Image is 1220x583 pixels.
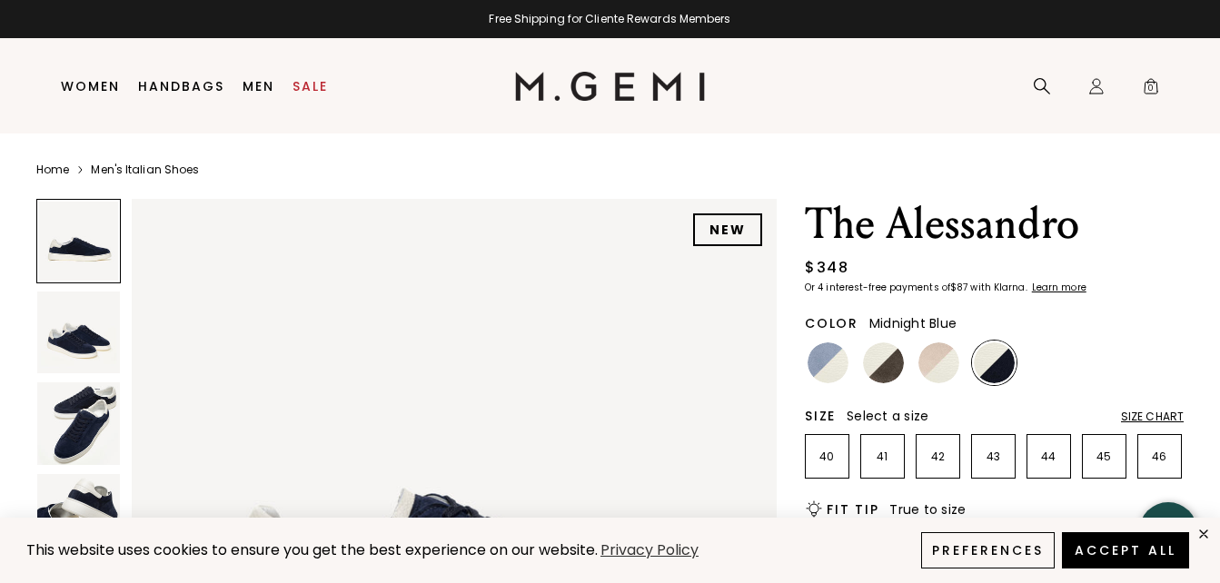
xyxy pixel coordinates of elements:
span: Midnight Blue [869,314,957,332]
h2: Color [805,316,858,331]
a: Women [61,79,120,94]
img: Off White with Latte [918,342,959,383]
a: Home [36,163,69,177]
img: The Alessandro [37,382,120,465]
a: Sale [293,79,328,94]
img: Fossil Grey [863,342,904,383]
a: Learn more [1030,282,1086,293]
span: This website uses cookies to ensure you get the best experience on our website. [26,539,598,560]
p: 44 [1027,450,1070,464]
p: 41 [861,450,904,464]
img: M.Gemi [515,72,705,101]
span: True to size [889,500,966,519]
button: Preferences [921,532,1055,568]
img: Midnight Blue [974,342,1015,383]
a: Men's Italian Shoes [91,163,199,177]
div: NEW [693,213,762,246]
a: Handbags [138,79,224,94]
klarna-placement-style-body: with Klarna [970,281,1029,294]
klarna-placement-style-cta: Learn more [1032,281,1086,294]
p: 45 [1083,450,1126,464]
div: $348 [805,257,848,279]
p: 40 [806,450,848,464]
img: The Alessandro [37,291,120,374]
klarna-placement-style-amount: $87 [950,281,967,294]
div: Size Chart [1121,410,1184,424]
img: The Alessandro [37,474,120,557]
p: 43 [972,450,1015,464]
img: Off White with Blue Jeans [808,342,848,383]
button: Accept All [1062,532,1189,568]
span: 0 [1142,81,1160,99]
div: close [1196,527,1211,541]
p: 42 [917,450,959,464]
span: Select a size [847,407,928,425]
h1: The Alessandro [805,199,1184,250]
a: Privacy Policy (opens in a new tab) [598,539,701,562]
h2: Fit Tip [827,502,878,517]
a: Men [243,79,274,94]
h2: Size [805,409,836,423]
klarna-placement-style-body: Or 4 interest-free payments of [805,281,950,294]
p: 46 [1138,450,1181,464]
